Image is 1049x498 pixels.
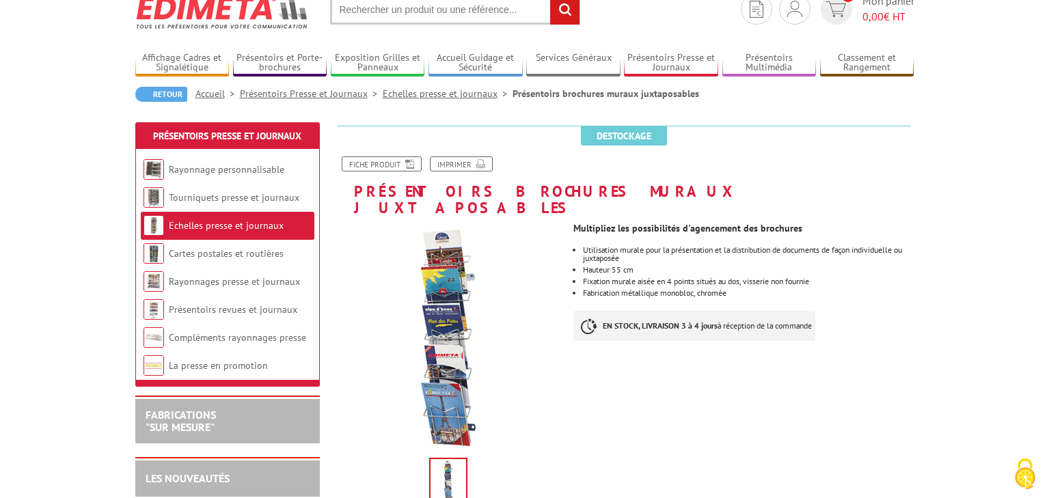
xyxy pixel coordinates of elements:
[624,52,718,74] a: Présentoirs Presse et Journaux
[862,10,884,23] span: 0,00
[169,331,306,344] a: Compléments rayonnages presse
[820,52,914,74] a: Classement et Rangement
[169,303,297,316] a: Présentoirs revues et journaux
[169,247,284,260] a: Cartes postales et routières
[826,1,846,17] img: devis rapide
[135,87,187,102] a: Retour
[526,52,621,74] a: Services Généraux
[583,246,914,262] li: Utilisation murale pour la présentation et la distribution de documents de façon individuelle ou ...
[1001,452,1049,498] button: Cookies (fenêtre modale)
[169,275,300,288] a: Rayonnages presse et journaux
[573,311,815,341] p: à réception de la commande
[333,223,564,453] img: presentoir_mural_juxtaposable_5_cases_1-3_a4_pmf512_1.jpg
[722,52,817,74] a: Présentoirs Multimédia
[331,52,425,74] a: Exposition Grilles et Panneaux
[862,9,914,25] span: € HT
[146,471,230,485] a: LES NOUVEAUTÉS
[169,163,284,176] a: Rayonnage personnalisable
[583,289,914,297] li: Fabrication métallique monobloc, chromée
[169,191,299,204] a: Tourniquets presse et journaux
[583,277,914,286] li: Fixation murale aisée en 4 points situés au dos, visserie non fournie
[144,243,164,264] img: Cartes postales et routières
[144,355,164,376] img: La presse en promotion
[603,320,718,331] strong: EN STOCK, LIVRAISON 3 à 4 jours
[195,87,240,100] a: Accueil
[750,1,763,18] img: devis rapide
[583,266,914,274] li: Hauteur 55 cm
[383,87,513,100] a: Echelles presse et journaux
[144,271,164,292] img: Rayonnages presse et journaux
[428,52,523,74] a: Accueil Guidage et Sécurité
[240,87,383,100] a: Présentoirs Presse et Journaux
[144,187,164,208] img: Tourniquets presse et journaux
[430,156,493,171] a: Imprimer
[233,52,327,74] a: Présentoirs et Porte-brochures
[787,1,802,17] img: devis rapide
[144,159,164,180] img: Rayonnage personnalisable
[573,222,802,234] strong: Multipliez les possibilités d'agencement des brochures
[144,299,164,320] img: Présentoirs revues et journaux
[169,359,268,372] a: La presse en promotion
[342,156,422,171] a: Fiche produit
[513,87,699,100] li: Présentoirs brochures muraux juxtaposables
[581,126,667,146] span: Destockage
[144,215,164,236] img: Echelles presse et journaux
[144,327,164,348] img: Compléments rayonnages presse
[146,408,216,434] a: FABRICATIONS"Sur Mesure"
[169,219,284,232] a: Echelles presse et journaux
[1008,457,1042,491] img: Cookies (fenêtre modale)
[153,130,301,142] a: Présentoirs Presse et Journaux
[135,52,230,74] a: Affichage Cadres et Signalétique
